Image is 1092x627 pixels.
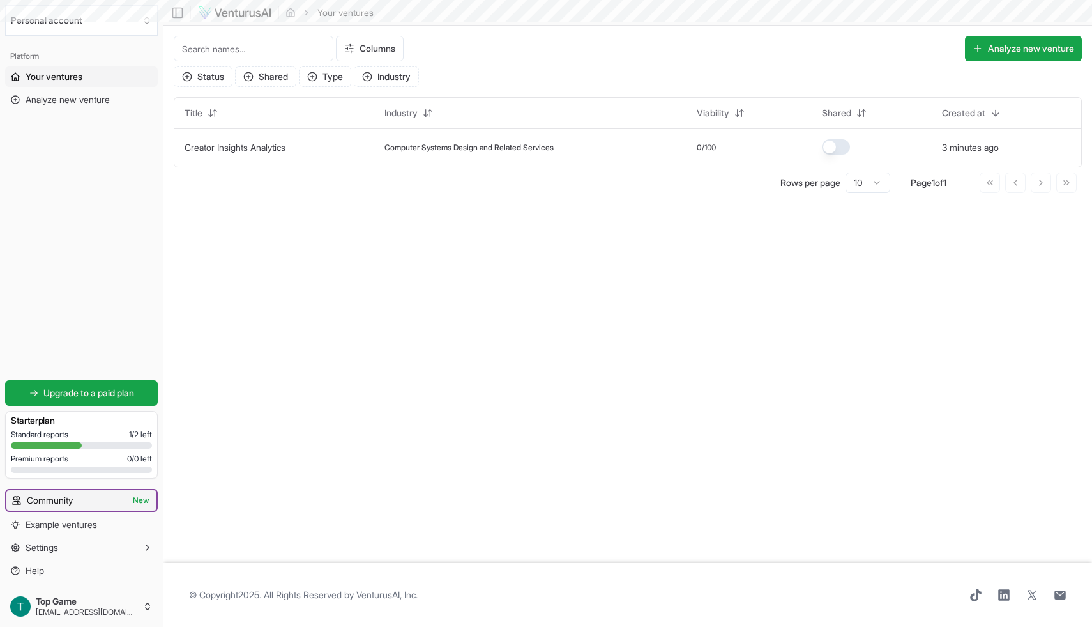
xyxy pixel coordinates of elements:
span: Shared [822,107,851,120]
button: Title [177,103,225,123]
img: ACg8ocJre3nxn6tX3eSC6aiNUqWCyscxp0AeMFn_GA99XVzoyno7LQ=s96-c [10,596,31,617]
button: Industry [354,66,419,87]
button: Status [174,66,232,87]
button: Columns [336,36,404,61]
a: VenturusAI, Inc [356,589,416,600]
button: 3 minutes ago [942,141,999,154]
a: CommunityNew [6,490,156,511]
span: 1 / 2 left [129,430,152,440]
span: [EMAIL_ADDRESS][DOMAIN_NAME] [36,607,137,617]
span: Viability [697,107,729,120]
a: Your ventures [5,66,158,87]
span: /100 [702,143,716,153]
span: 0 [697,143,702,153]
button: Top Game[EMAIL_ADDRESS][DOMAIN_NAME] [5,591,158,622]
p: Rows per page [780,176,840,189]
span: © Copyright 2025 . All Rights Reserved by . [189,589,418,601]
span: 1 [932,177,935,188]
button: Industry [377,103,441,123]
div: Platform [5,46,158,66]
h3: Starter plan [11,414,152,427]
a: Help [5,561,158,581]
span: Settings [26,541,58,554]
span: Community [27,494,73,507]
span: Page [911,177,932,188]
span: Your ventures [26,70,82,83]
span: Example ventures [26,518,97,531]
button: Viability [689,103,752,123]
span: Created at [942,107,985,120]
span: Standard reports [11,430,68,440]
span: of [935,177,943,188]
button: Created at [934,103,1008,123]
span: Top Game [36,596,137,607]
span: New [130,494,151,507]
a: Upgrade to a paid plan [5,380,158,406]
span: Help [26,564,44,577]
span: 1 [943,177,946,188]
span: Title [185,107,202,120]
span: Premium reports [11,454,68,464]
button: Analyze new venture [965,36,1082,61]
button: Shared [814,103,874,123]
a: Creator Insights Analytics [185,142,285,153]
span: Analyze new venture [26,93,110,106]
input: Search names... [174,36,333,61]
button: Creator Insights Analytics [185,141,285,154]
button: Type [299,66,351,87]
button: Shared [235,66,296,87]
a: Analyze new venture [5,89,158,110]
span: 0 / 0 left [127,454,152,464]
span: Computer Systems Design and Related Services [384,143,554,153]
button: Settings [5,538,158,558]
span: Upgrade to a paid plan [43,387,134,399]
span: Industry [384,107,418,120]
a: Example ventures [5,515,158,535]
